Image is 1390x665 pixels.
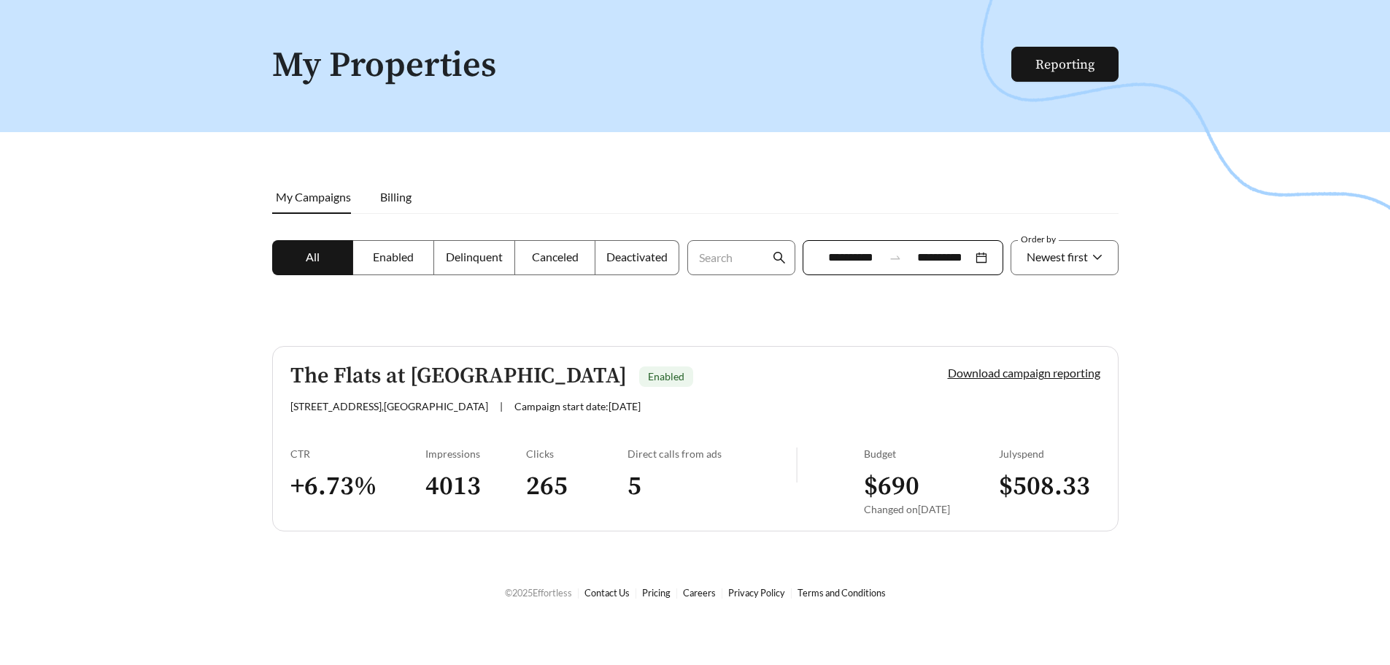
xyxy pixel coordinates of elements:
[1035,56,1094,73] a: Reporting
[864,447,999,460] div: Budget
[999,447,1100,460] div: July spend
[425,447,527,460] div: Impressions
[948,366,1100,380] a: Download campaign reporting
[526,447,628,460] div: Clicks
[628,470,796,503] h3: 5
[526,470,628,503] h3: 265
[446,250,503,264] span: Delinquent
[889,251,902,264] span: to
[628,447,796,460] div: Direct calls from ads
[425,470,527,503] h3: 4013
[864,503,999,515] div: Changed on [DATE]
[290,400,488,412] span: [STREET_ADDRESS] , [GEOGRAPHIC_DATA]
[606,250,668,264] span: Deactivated
[889,251,902,264] span: swap-right
[514,400,641,412] span: Campaign start date: [DATE]
[999,470,1100,503] h3: $ 508.33
[380,190,412,204] span: Billing
[773,251,786,264] span: search
[648,370,684,383] span: Enabled
[276,190,351,204] span: My Campaigns
[306,250,320,264] span: All
[290,470,425,503] h3: + 6.73 %
[796,447,798,483] img: line
[272,346,1119,531] a: The Flats at [GEOGRAPHIC_DATA]Enabled[STREET_ADDRESS],[GEOGRAPHIC_DATA]|Campaign start date:[DATE...
[500,400,503,412] span: |
[272,47,1013,85] h1: My Properties
[373,250,414,264] span: Enabled
[532,250,579,264] span: Canceled
[864,470,999,503] h3: $ 690
[290,447,425,460] div: CTR
[1011,47,1119,82] button: Reporting
[1027,250,1088,264] span: Newest first
[290,364,627,388] h5: The Flats at [GEOGRAPHIC_DATA]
